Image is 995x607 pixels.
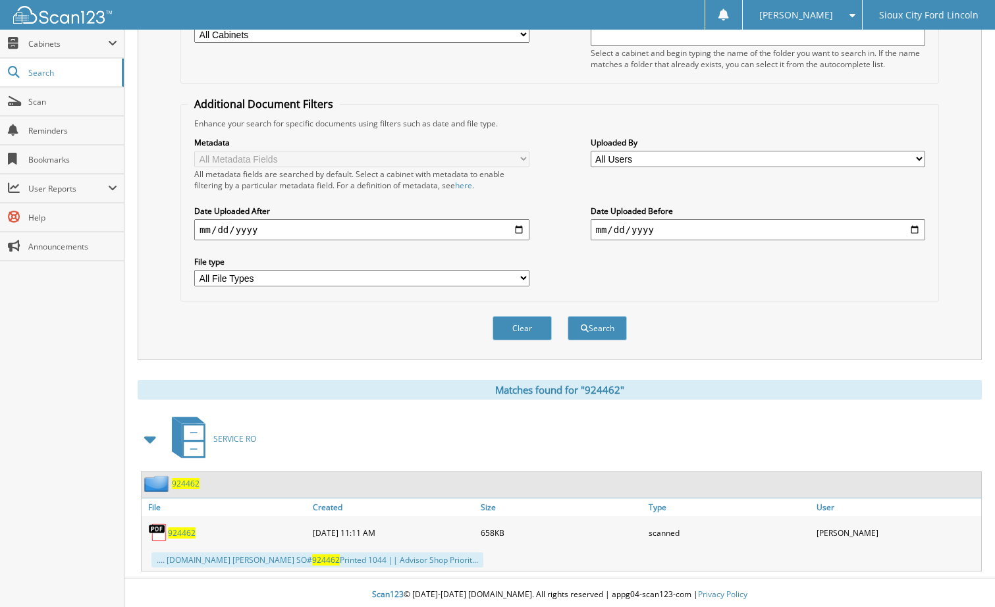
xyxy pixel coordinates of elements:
[194,137,529,148] label: Metadata
[28,154,117,165] span: Bookmarks
[591,47,925,70] div: Select a cabinet and begin typing the name of the folder you want to search in. If the name match...
[213,433,256,444] span: SERVICE RO
[929,544,995,607] iframe: Chat Widget
[28,125,117,136] span: Reminders
[477,519,645,546] div: 658KB
[591,137,925,148] label: Uploaded By
[28,241,117,252] span: Announcements
[698,589,747,600] a: Privacy Policy
[813,519,981,546] div: [PERSON_NAME]
[759,11,833,19] span: [PERSON_NAME]
[591,205,925,217] label: Date Uploaded Before
[28,96,117,107] span: Scan
[645,498,813,516] a: Type
[194,219,529,240] input: start
[879,11,979,19] span: Sioux City Ford Lincoln
[568,316,627,340] button: Search
[477,498,645,516] a: Size
[13,6,112,24] img: scan123-logo-white.svg
[194,205,529,217] label: Date Uploaded After
[28,67,115,78] span: Search
[591,219,925,240] input: end
[148,523,168,542] img: PDF.png
[372,589,404,600] span: Scan123
[188,118,932,129] div: Enhance your search for specific documents using filters such as date and file type.
[645,519,813,546] div: scanned
[813,498,981,516] a: User
[28,212,117,223] span: Help
[144,475,172,492] img: folder2.png
[194,169,529,191] div: All metadata fields are searched by default. Select a cabinet with metadata to enable filtering b...
[164,413,256,465] a: SERVICE RO
[172,478,200,489] a: 924462
[28,38,108,49] span: Cabinets
[28,183,108,194] span: User Reports
[309,519,477,546] div: [DATE] 11:11 AM
[168,527,196,539] a: 924462
[493,316,552,340] button: Clear
[309,498,477,516] a: Created
[151,552,483,567] div: .... [DOMAIN_NAME] [PERSON_NAME] SO# Printed 1044 || Advisor Shop Priorit...
[188,97,340,111] legend: Additional Document Filters
[142,498,309,516] a: File
[455,180,472,191] a: here
[138,380,982,400] div: Matches found for "924462"
[312,554,340,566] span: 924462
[194,256,529,267] label: File type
